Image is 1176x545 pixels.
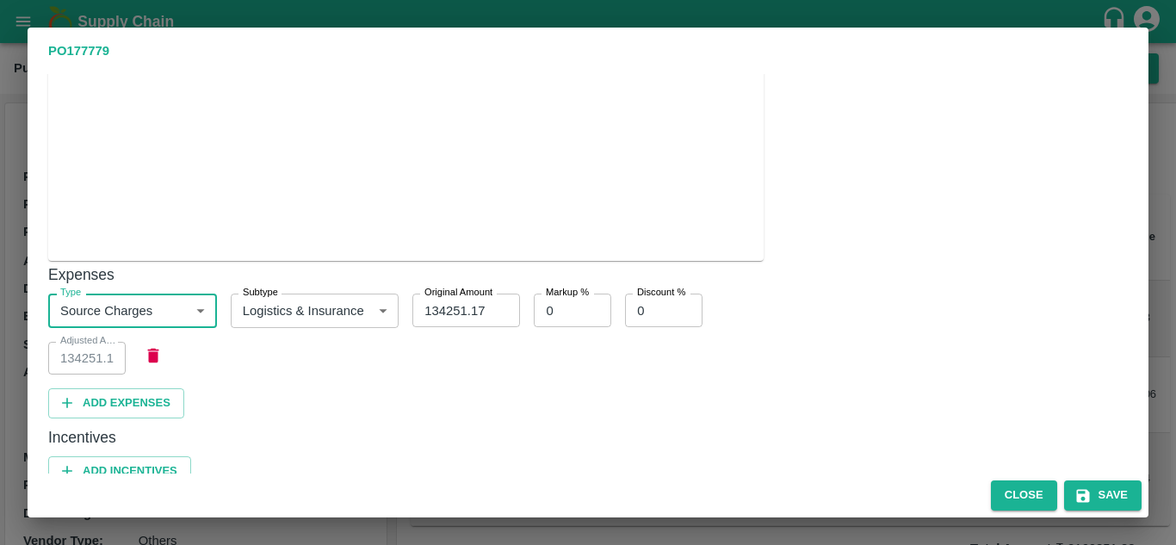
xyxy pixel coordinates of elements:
h6: Incentives [48,425,764,449]
p: Logistics & Insurance [243,301,364,320]
label: Adjusted Amount [60,334,117,348]
button: Close [991,480,1057,511]
button: Add Incentives [48,456,191,486]
p: Source Charges [60,301,152,320]
button: Add Expenses [48,388,184,418]
label: Subtype [243,286,278,300]
button: Save [1064,480,1142,511]
b: PO 177779 [48,44,109,58]
label: Type [60,286,81,300]
h6: Expenses [48,263,764,287]
label: Discount % [637,286,685,300]
label: Markup % [546,286,589,300]
label: Original Amount [424,286,492,300]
